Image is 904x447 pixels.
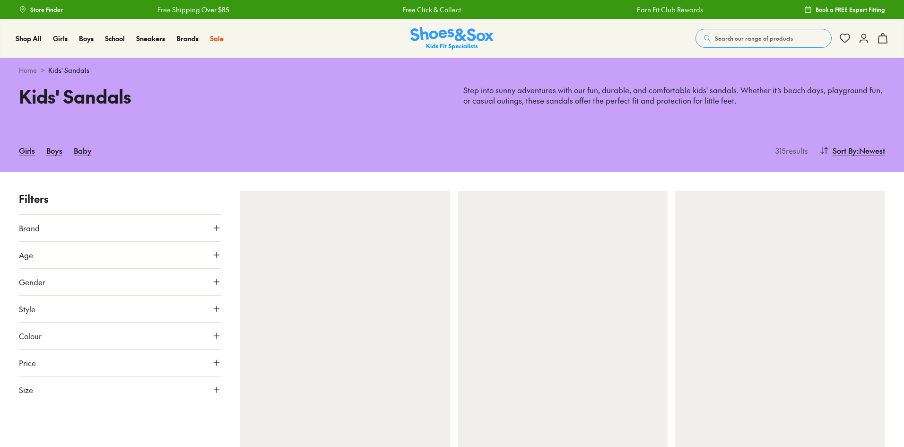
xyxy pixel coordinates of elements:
[19,249,33,261] span: Age
[819,140,885,161] button: Sort By:Newest
[79,34,94,44] a: Boys
[53,34,68,44] a: Girls
[19,350,221,376] button: Price
[105,34,125,44] a: School
[19,384,33,395] span: Size
[19,303,35,315] span: Style
[19,330,42,342] span: Colour
[46,140,62,161] a: Boys
[19,191,221,207] p: Filters
[136,34,165,44] a: Sneakers
[210,34,224,44] a: Sale
[74,140,92,161] a: Baby
[19,140,35,161] a: Girls
[715,34,793,43] span: Search our range of products
[19,323,221,349] button: Colour
[410,27,494,50] a: Shoes & Sox
[816,5,885,14] span: Book a FREE Expert Fitting
[463,85,885,106] p: Step into sunny adventures with our fun, durable, and comfortable kids' sandals. Whether it’s bea...
[176,34,199,44] a: Brands
[19,65,885,75] div: >
[48,65,89,75] span: Kids' Sandals
[157,5,229,15] a: Free Shipping Over $85
[695,29,832,48] button: Search our range of products
[833,145,857,156] span: Sort By
[19,1,63,18] a: Store Finder
[19,377,221,403] button: Size
[402,5,461,15] a: Free Click & Collect
[19,269,221,295] button: Gender
[19,276,45,288] span: Gender
[636,5,703,15] a: Earn Fit Club Rewards
[19,83,441,110] h1: Kids' Sandals
[16,34,42,44] a: Shop All
[19,296,221,322] button: Style
[772,145,808,156] p: 315 results
[19,242,221,268] button: Age
[30,5,63,14] span: Store Finder
[804,1,885,18] a: Book a FREE Expert Fitting
[857,145,885,156] span: : Newest
[19,65,37,75] a: Home
[19,215,221,241] button: Brand
[410,27,494,50] img: SNS_Logo_Responsive.svg
[19,222,40,234] span: Brand
[19,357,36,368] span: Price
